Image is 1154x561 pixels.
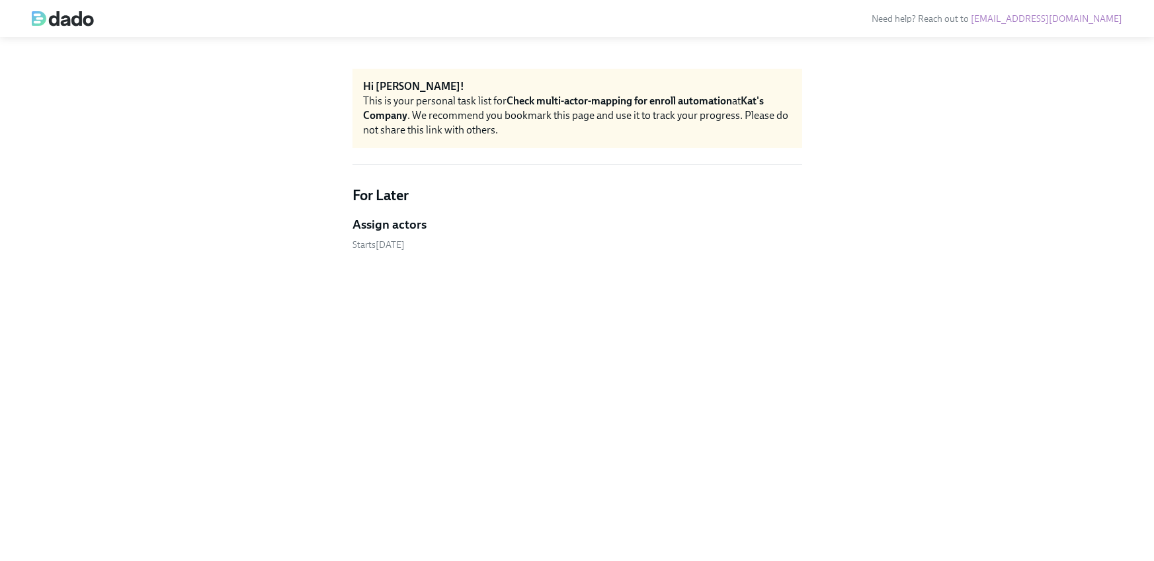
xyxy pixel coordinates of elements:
img: dado [32,11,94,26]
strong: Check multi-actor-mapping for enroll automation [507,94,732,107]
strong: Hi [PERSON_NAME]! [363,80,464,93]
a: Assign actorsStarts[DATE] [352,216,802,251]
div: This is your personal task list for at . We recommend you bookmark this page and use it to track ... [363,94,792,137]
h5: Assign actors [352,216,427,233]
span: Monday, September 22nd 2025, 6:00 am [352,239,405,250]
span: Need help? Reach out to [872,13,1122,24]
h4: For Later [352,186,802,206]
a: [EMAIL_ADDRESS][DOMAIN_NAME] [971,13,1122,24]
